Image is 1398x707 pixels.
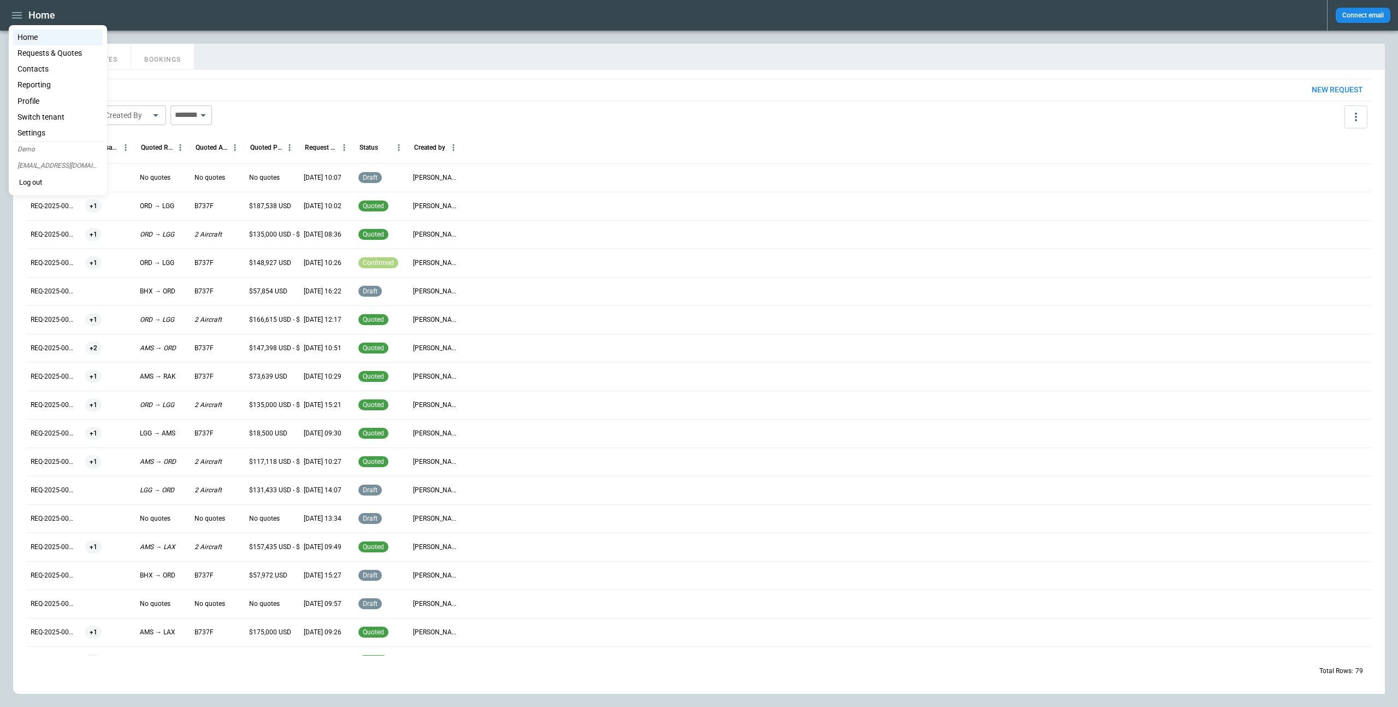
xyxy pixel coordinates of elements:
a: Reporting [13,77,103,93]
a: Contacts [13,61,103,77]
p: [EMAIL_ADDRESS][DOMAIN_NAME] [13,158,103,174]
a: Profile [13,93,103,109]
a: Home [13,30,103,45]
a: Settings [13,125,103,141]
button: Log out [13,174,48,191]
a: Requests & Quotes [13,45,103,61]
li: Switch tenant [13,109,103,125]
p: Demo [13,142,103,158]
